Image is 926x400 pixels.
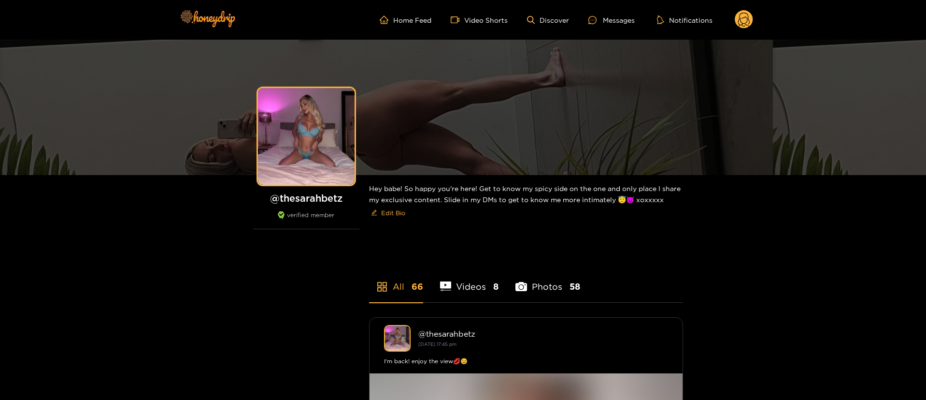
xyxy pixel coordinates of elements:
[381,208,405,218] span: Edit Bio
[253,192,359,204] h1: @ thesarahbetz
[384,325,411,352] img: thesarahbetz
[384,356,668,366] div: I'm back! enjoy the view💋😉
[451,15,464,24] span: video-camera
[376,281,388,293] span: appstore
[440,259,499,302] li: Videos
[588,15,635,26] div: Messages
[412,281,423,293] span: 66
[570,281,580,293] span: 58
[451,15,508,24] a: Video Shorts
[369,259,423,302] li: All
[515,259,580,302] li: Photos
[371,209,377,217] span: edit
[527,16,569,24] a: Discover
[380,15,431,24] a: Home Feed
[654,15,715,25] button: Notifications
[418,341,456,347] small: [DATE] 17:45 pm
[253,211,359,229] div: verified member
[380,15,393,24] span: home
[493,281,499,293] span: 8
[369,175,683,228] div: Hey babe! So happy you're here! Get to know my spicy side on the one and only place I share my ex...
[418,329,668,338] div: @ thesarahbetz
[369,205,407,221] button: editEdit Bio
